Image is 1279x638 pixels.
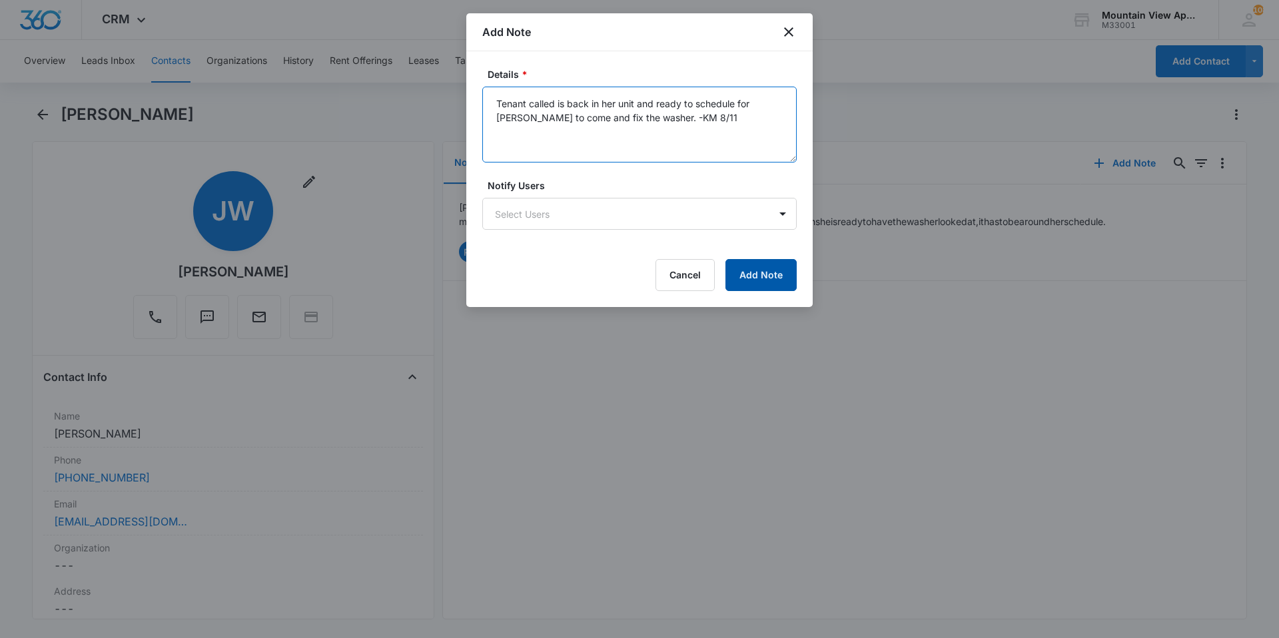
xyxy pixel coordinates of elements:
[781,24,797,40] button: close
[488,178,802,192] label: Notify Users
[482,24,531,40] h1: Add Note
[655,259,715,291] button: Cancel
[725,259,797,291] button: Add Note
[488,67,802,81] label: Details
[482,87,797,162] textarea: Tenant called is back in her unit and ready to schedule for [PERSON_NAME] to come and fix the was...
